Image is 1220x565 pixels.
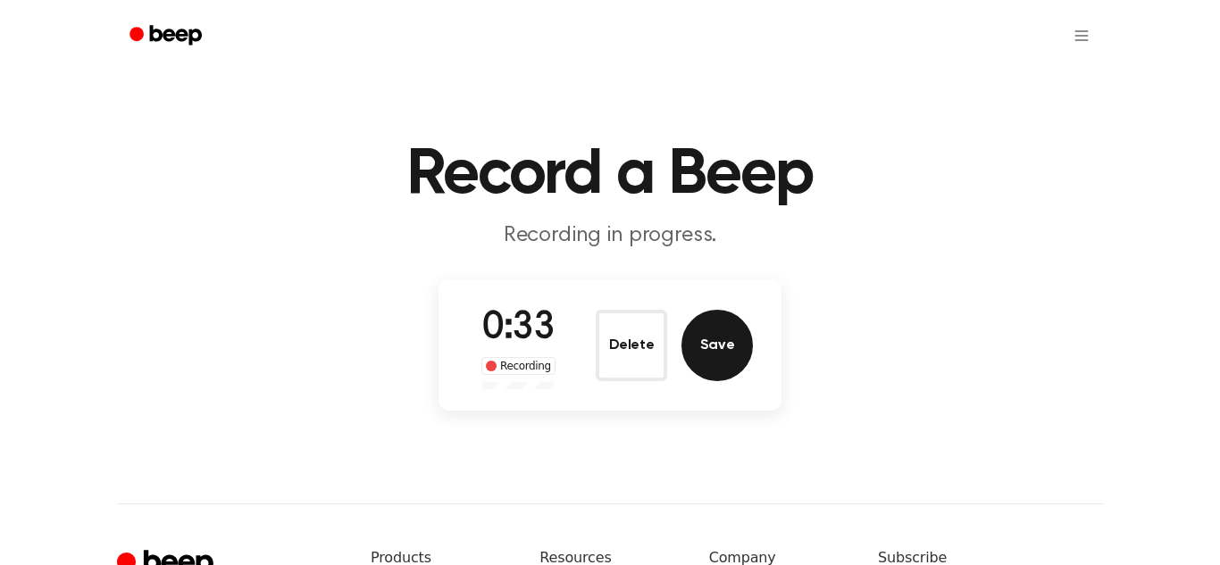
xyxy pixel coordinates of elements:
button: Open menu [1060,14,1103,57]
a: Beep [117,19,218,54]
h1: Record a Beep [153,143,1067,207]
button: Delete Audio Record [596,310,667,381]
div: Recording [481,357,556,375]
span: 0:33 [482,310,554,347]
p: Recording in progress. [267,221,953,251]
button: Save Audio Record [681,310,753,381]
